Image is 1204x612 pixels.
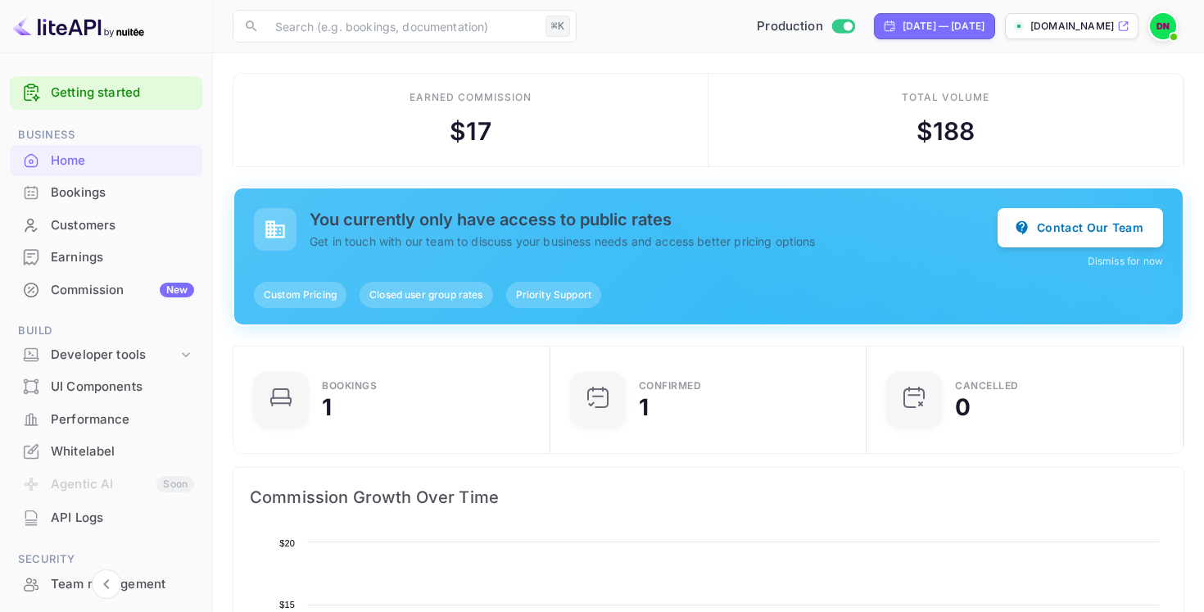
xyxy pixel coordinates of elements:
div: Developer tools [51,346,178,365]
a: Getting started [51,84,194,102]
text: $20 [279,538,295,548]
img: Dominic Newboult [1150,13,1176,39]
span: Commission Growth Over Time [250,484,1167,510]
div: Bookings [51,184,194,202]
div: $ 17 [450,113,491,150]
a: API Logs [10,502,202,533]
button: Contact Our Team [998,208,1163,247]
span: Business [10,126,202,144]
span: Closed user group rates [360,288,492,302]
div: Confirmed [639,381,702,391]
div: Performance [10,404,202,436]
div: Commission [51,281,194,300]
a: Team management [10,569,202,599]
div: ⌘K [545,16,570,37]
div: Team management [51,575,194,594]
div: 0 [955,396,971,419]
div: Home [51,152,194,170]
a: Earnings [10,242,202,272]
div: Bookings [322,381,377,391]
img: LiteAPI logo [13,13,144,39]
span: Priority Support [506,288,601,302]
div: Total volume [902,90,989,105]
div: API Logs [10,502,202,534]
a: Bookings [10,177,202,207]
a: Customers [10,210,202,240]
div: Customers [51,216,194,235]
span: Production [757,17,823,36]
div: Switch to Sandbox mode [750,17,861,36]
div: Developer tools [10,341,202,369]
span: Custom Pricing [254,288,346,302]
div: Home [10,145,202,177]
div: [DATE] — [DATE] [903,19,984,34]
div: UI Components [51,378,194,397]
a: Performance [10,404,202,434]
div: New [160,283,194,297]
div: Customers [10,210,202,242]
div: 1 [322,396,332,419]
button: Dismiss for now [1088,254,1163,269]
div: Earnings [10,242,202,274]
div: Earned commission [410,90,531,105]
input: Search (e.g. bookings, documentation) [265,10,539,43]
div: Getting started [10,76,202,110]
div: UI Components [10,371,202,403]
span: Build [10,322,202,340]
div: $ 188 [917,113,975,150]
a: UI Components [10,371,202,401]
button: Collapse navigation [92,569,121,599]
p: Get in touch with our team to discuss your business needs and access better pricing options [310,233,998,250]
div: Bookings [10,177,202,209]
div: API Logs [51,509,194,528]
div: 1 [639,396,649,419]
div: Whitelabel [51,442,194,461]
a: Home [10,145,202,175]
p: [DOMAIN_NAME] [1030,19,1114,34]
div: CANCELLED [955,381,1019,391]
text: $15 [279,600,295,610]
h5: You currently only have access to public rates [310,210,998,229]
div: Whitelabel [10,436,202,468]
div: CommissionNew [10,274,202,306]
div: Team management [10,569,202,601]
div: Performance [51,410,194,429]
div: Earnings [51,248,194,267]
a: CommissionNew [10,274,202,305]
a: Whitelabel [10,436,202,466]
span: Security [10,551,202,569]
